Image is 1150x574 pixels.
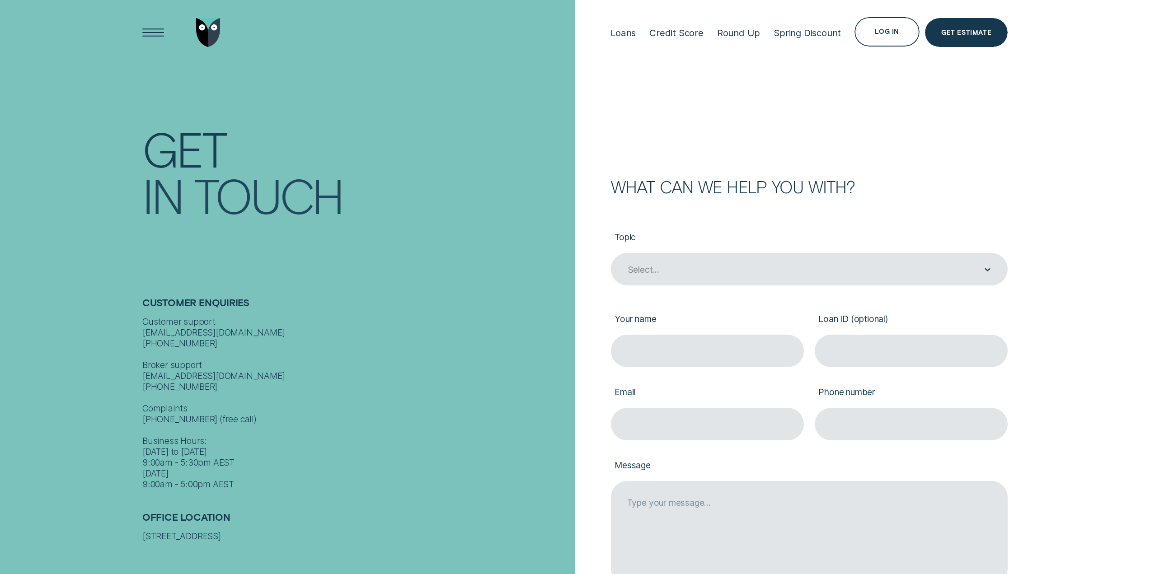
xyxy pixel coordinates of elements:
[142,173,183,218] div: In
[925,18,1008,47] a: Get Estimate
[815,378,1008,408] label: Phone number
[611,223,1008,253] label: Topic
[649,27,704,38] div: Credit Score
[194,173,343,218] div: Touch
[854,17,920,47] button: Log in
[142,316,570,490] div: Customer support [EMAIL_ADDRESS][DOMAIN_NAME] [PHONE_NUMBER] Broker support [EMAIL_ADDRESS][DOMAI...
[611,304,804,334] label: Your name
[610,27,636,38] div: Loans
[139,18,168,47] button: Open Menu
[611,378,804,408] label: Email
[142,531,570,541] div: [STREET_ADDRESS]
[717,27,760,38] div: Round Up
[142,297,570,316] h2: Customer Enquiries
[196,18,221,47] img: Wisr
[628,264,659,275] div: Select...
[142,511,570,531] h2: Office Location
[142,126,225,171] div: Get
[611,451,1008,481] label: Message
[815,304,1008,334] label: Loan ID (optional)
[774,27,841,38] div: Spring Discount
[142,125,570,215] h1: Get In Touch
[611,179,1008,195] h2: What can we help you with?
